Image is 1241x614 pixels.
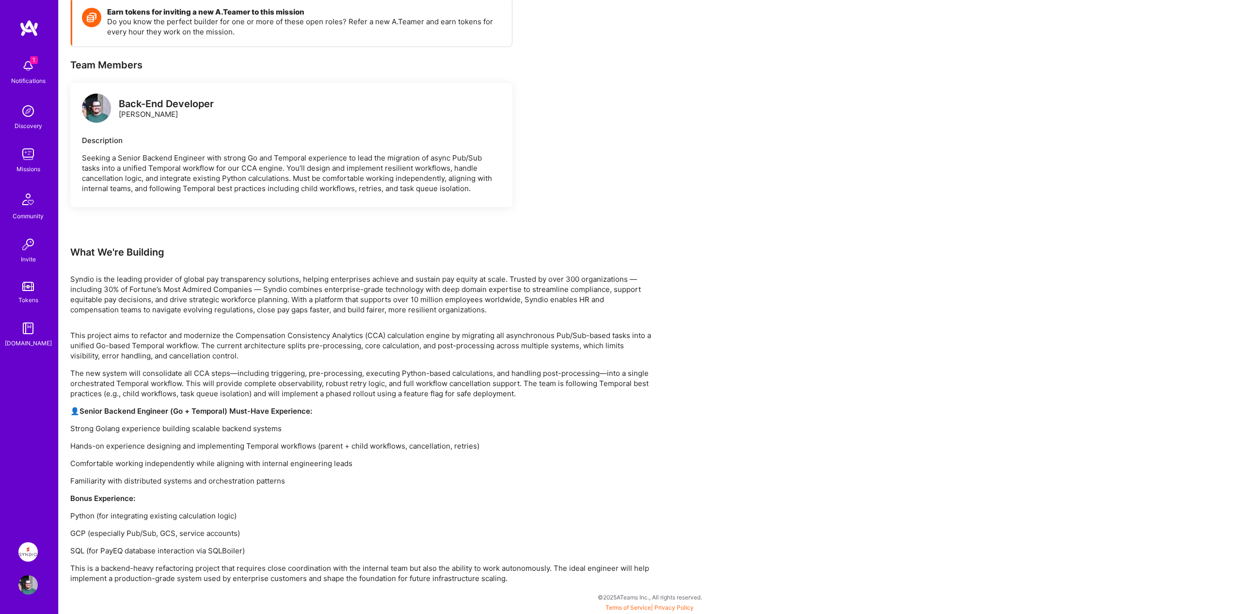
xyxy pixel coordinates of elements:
a: Privacy Policy [654,604,694,611]
img: tokens [22,282,34,291]
div: Invite [21,254,36,264]
div: Tokens [18,295,38,305]
p: Do you know the perfect builder for one or more of these open roles? Refer a new A.Teamer and ear... [107,16,502,37]
div: © 2025 ATeams Inc., All rights reserved. [58,585,1241,609]
img: logo [19,19,39,37]
p: This is a backend-heavy refactoring project that requires close coordination with the internal te... [70,563,652,583]
div: [PERSON_NAME] [119,99,214,119]
img: teamwork [18,145,38,164]
img: Syndio: CCA Workflow Orchestration Migration [18,542,38,562]
img: discovery [18,101,38,121]
p: Hands-on experience designing and implementing Temporal workflows (parent + child workflows, canc... [70,441,652,451]
a: Syndio: CCA Workflow Orchestration Migration [16,542,40,562]
img: logo [82,94,111,123]
img: Token icon [82,8,101,27]
strong: Bonus Experience: [70,494,135,503]
p: SQL (for PayEQ database interaction via SQLBoiler) [70,546,652,556]
p: Seeking a Senior Backend Engineer with strong Go and Temporal experience to lead the migration of... [82,153,501,194]
div: Community [13,211,44,221]
div: Missions [16,164,40,174]
div: Team Members [70,59,512,71]
img: User Avatar [18,575,38,595]
img: Invite [18,235,38,254]
h4: Earn tokens for inviting a new A.Teamer to this mission [107,8,502,16]
p: Familiarity with distributed systems and orchestration patterns [70,476,652,486]
p: GCP (especially Pub/Sub, GCS, service accounts) [70,528,652,538]
p: 👤 [70,406,652,416]
span: 1 [30,56,38,64]
div: What We're Building [70,246,652,259]
a: User Avatar [16,575,40,595]
img: bell [18,56,38,76]
div: Notifications [11,76,46,86]
p: Python (for integrating existing calculation logic) [70,511,652,521]
div: [DOMAIN_NAME] [5,338,52,348]
div: Discovery [15,121,42,131]
p: Comfortable working independently while aligning with internal engineering leads [70,458,652,469]
strong: Senior Backend Engineer (Go + Temporal) Must-Have Experience: [80,406,312,416]
a: logo [82,94,111,125]
p: Syndio is the leading provider of global pay transparency solutions, helping enterprises achieve ... [70,274,652,315]
p: The new system will consolidate all CCA steps—including triggering, pre-processing, executing Pyt... [70,368,652,399]
img: guide book [18,319,38,338]
img: Community [16,188,40,211]
p: Strong Golang experience building scalable backend systems [70,423,652,434]
div: Description [82,135,501,145]
span: | [605,604,694,611]
a: Terms of Service [605,604,651,611]
div: Back-End Developer [119,99,214,109]
p: This project aims to refactor and modernize the Compensation Consistency Analytics (CCA) calculat... [70,330,652,361]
